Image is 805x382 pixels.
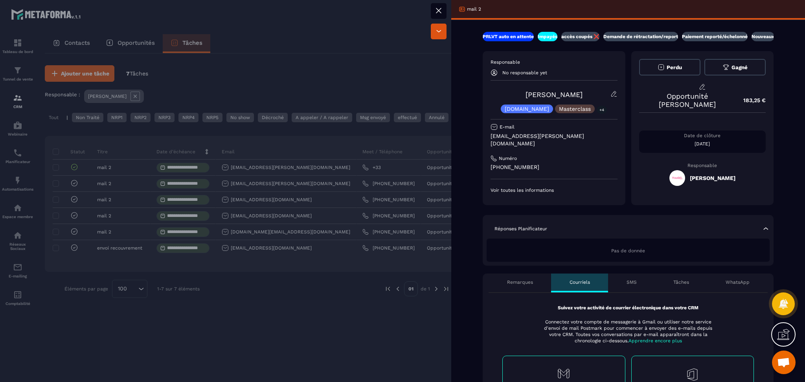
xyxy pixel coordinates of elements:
a: [PERSON_NAME] [526,90,583,99]
p: Paiement reporté/échelonné [682,33,748,40]
p: +4 [597,106,607,114]
p: Voir toutes les informations [491,187,618,193]
p: Responsable [639,163,766,168]
p: Réponses Planificateur [494,226,547,232]
p: 183,25 € [735,93,766,108]
p: mail 2 [467,6,481,12]
button: Gagné [704,59,766,75]
p: Suivez votre activité de courrier électronique dans votre CRM [502,305,754,311]
span: Pas de donnée [611,248,645,253]
p: Nouveaux [752,33,774,40]
p: Tâches [673,279,689,285]
p: Connectez votre compte de messagerie à Gmail ou utiliser notre service d'envoi de mail Postmark p... [539,319,717,344]
p: Remarques [507,279,533,285]
button: Perdu [639,59,700,75]
p: Courriels [570,279,590,285]
p: PRLVT auto en attente [483,33,534,40]
p: Date de clôture [639,132,766,139]
p: [EMAIL_ADDRESS][PERSON_NAME][DOMAIN_NAME] [491,132,618,147]
p: [DATE] [639,141,766,147]
p: accès coupés ❌ [561,33,599,40]
span: Perdu [667,64,682,70]
span: Apprendre encore plus [629,338,682,343]
p: Impayés [538,33,557,40]
p: E-mail [500,124,515,130]
p: Demande de rétractation/report [603,33,678,40]
a: Ouvrir le chat [772,351,796,374]
p: Opportunité [PERSON_NAME] [639,92,736,108]
p: SMS [627,279,637,285]
h5: [PERSON_NAME] [690,175,735,181]
p: Numéro [499,155,517,162]
span: Gagné [731,64,748,70]
p: No responsable yet [502,70,547,75]
p: [DOMAIN_NAME] [505,106,549,112]
p: [PHONE_NUMBER] [491,163,618,171]
p: Responsable [491,59,618,65]
p: WhatsApp [726,279,750,285]
p: Masterclass [559,106,591,112]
